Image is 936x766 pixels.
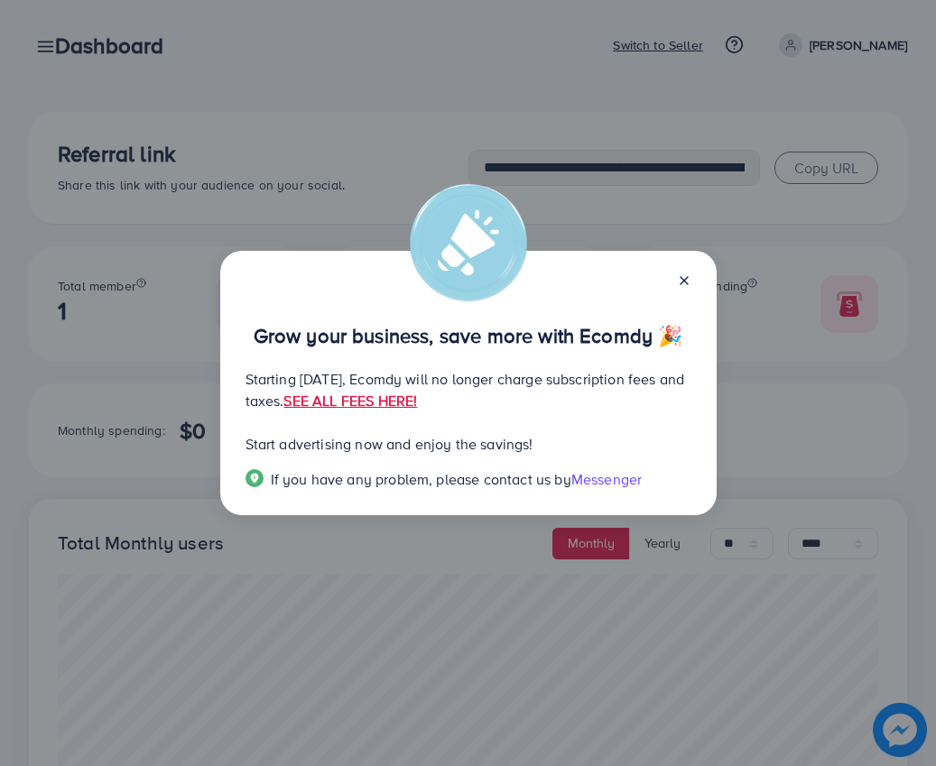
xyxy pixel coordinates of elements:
[283,391,417,411] a: SEE ALL FEES HERE!
[246,325,691,346] p: Grow your business, save more with Ecomdy 🎉
[246,368,691,411] p: Starting [DATE], Ecomdy will no longer charge subscription fees and taxes.
[410,184,527,301] img: alert
[246,433,691,455] p: Start advertising now and enjoy the savings!
[271,469,571,489] span: If you have any problem, please contact us by
[246,469,264,487] img: Popup guide
[571,469,642,489] span: Messenger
